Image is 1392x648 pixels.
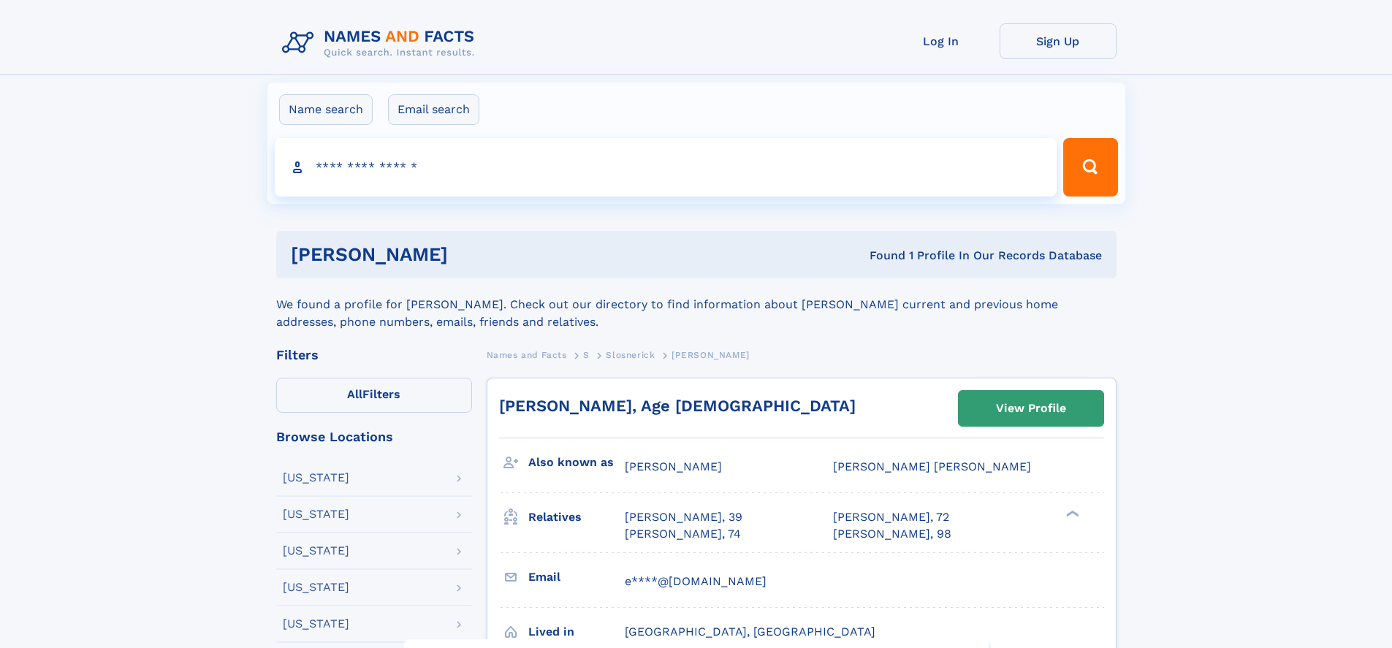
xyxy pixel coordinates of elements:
[283,508,349,520] div: [US_STATE]
[276,378,472,413] label: Filters
[283,545,349,557] div: [US_STATE]
[658,248,1102,264] div: Found 1 Profile In Our Records Database
[625,526,741,542] a: [PERSON_NAME], 74
[279,94,373,125] label: Name search
[388,94,479,125] label: Email search
[276,278,1117,331] div: We found a profile for [PERSON_NAME]. Check out our directory to find information about [PERSON_N...
[833,509,949,525] a: [PERSON_NAME], 72
[606,346,655,364] a: Slosnerick
[625,625,875,639] span: [GEOGRAPHIC_DATA], [GEOGRAPHIC_DATA]
[283,472,349,484] div: [US_STATE]
[291,245,659,264] h1: [PERSON_NAME]
[499,397,856,415] a: [PERSON_NAME], Age [DEMOGRAPHIC_DATA]
[276,348,472,362] div: Filters
[883,23,1000,59] a: Log In
[1063,138,1117,197] button: Search Button
[1062,509,1080,519] div: ❯
[347,387,362,401] span: All
[606,350,655,360] span: Slosnerick
[283,618,349,630] div: [US_STATE]
[625,460,722,473] span: [PERSON_NAME]
[833,526,951,542] a: [PERSON_NAME], 98
[276,23,487,63] img: Logo Names and Facts
[833,460,1031,473] span: [PERSON_NAME] [PERSON_NAME]
[487,346,567,364] a: Names and Facts
[275,138,1057,197] input: search input
[528,450,625,475] h3: Also known as
[528,620,625,644] h3: Lived in
[625,509,742,525] a: [PERSON_NAME], 39
[583,346,590,364] a: S
[528,565,625,590] h3: Email
[996,392,1066,425] div: View Profile
[283,582,349,593] div: [US_STATE]
[1000,23,1117,59] a: Sign Up
[528,505,625,530] h3: Relatives
[672,350,750,360] span: [PERSON_NAME]
[959,391,1103,426] a: View Profile
[583,350,590,360] span: S
[276,430,472,443] div: Browse Locations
